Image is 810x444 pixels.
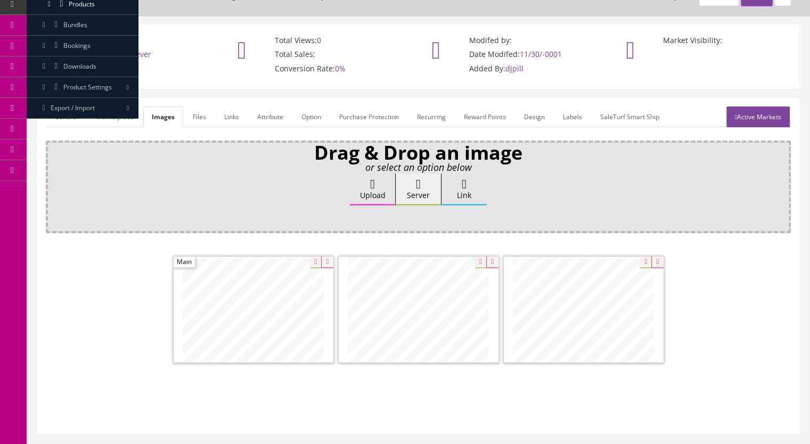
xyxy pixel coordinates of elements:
span: 0 [317,35,321,45]
label: Upload [350,174,395,205]
p: Drag & Drop an image [53,148,783,158]
p: Date Modifed: [437,50,594,59]
a: Attribute [249,106,292,127]
i: Remove Filter [486,257,498,268]
span: Bookings [63,41,91,50]
label: Server [396,174,441,205]
button: Server [395,174,441,205]
label: Link [441,174,487,205]
i: Zoom [640,257,651,268]
a: Bundles [27,15,138,36]
i: Remove Filter [651,257,663,268]
span: djpill [505,63,523,73]
p: Total Views: [243,36,400,45]
a: Downloads [27,56,138,77]
a: Option [293,106,330,127]
p: Total Sales: [243,50,400,59]
span: Downloads [63,62,96,71]
a: Export / Import [27,98,138,119]
a: Labels [554,106,591,127]
p: Conversion Rate: [243,64,400,73]
i: or select an option below [365,161,472,174]
a: SaleTurf Smart Ship [592,106,668,127]
i: Remove Filter [321,257,333,268]
span: Bundles [63,20,87,29]
a: Design [516,106,553,127]
p: Added By: [437,64,594,73]
a: Recurring [408,106,454,127]
a: Reward Points [455,106,514,127]
a: Files [184,106,215,127]
a: Links [216,106,248,127]
a: Images [143,106,183,127]
span: never [131,49,151,59]
span: Product Settings [63,83,112,92]
span: 11/30/-0001 [520,49,562,59]
p: Modifed by: [437,36,594,45]
a: Purchase Protection [331,106,407,127]
a: Active Markets [726,106,790,127]
p: Market Visibility: [631,36,788,45]
i: Zoom [475,257,486,268]
a: Bookings [27,36,138,56]
span: 0% [335,63,346,73]
i: Zoom [310,257,321,268]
